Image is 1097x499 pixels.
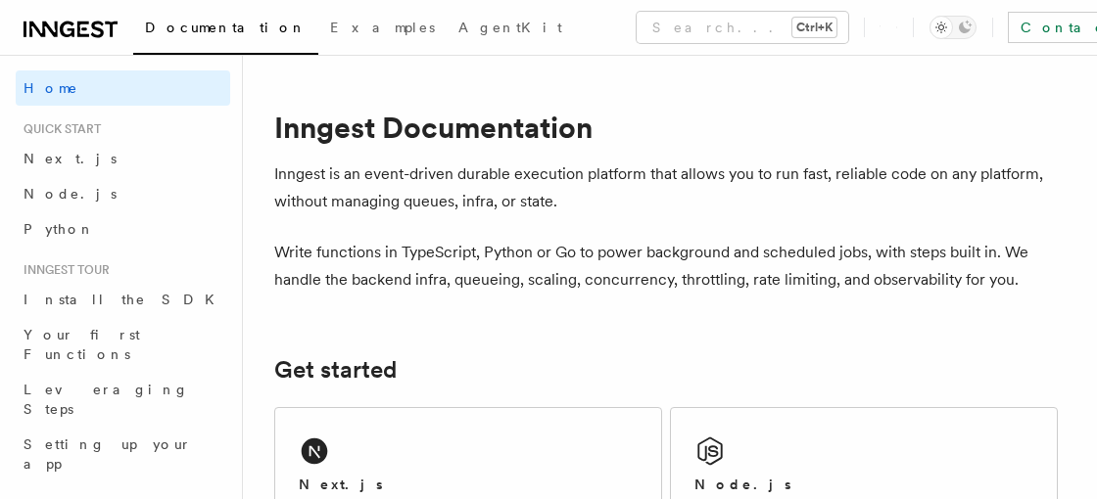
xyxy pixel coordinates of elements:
[133,6,318,55] a: Documentation
[792,18,836,37] kbd: Ctrl+K
[16,141,230,176] a: Next.js
[16,262,110,278] span: Inngest tour
[16,372,230,427] a: Leveraging Steps
[694,475,791,494] h2: Node.js
[637,12,848,43] button: Search...Ctrl+K
[24,327,140,362] span: Your first Functions
[16,121,101,137] span: Quick start
[330,20,435,35] span: Examples
[318,6,447,53] a: Examples
[24,151,117,166] span: Next.js
[24,382,189,417] span: Leveraging Steps
[24,78,78,98] span: Home
[274,356,397,384] a: Get started
[274,239,1058,294] p: Write functions in TypeScript, Python or Go to power background and scheduled jobs, with steps bu...
[16,176,230,211] a: Node.js
[274,110,1058,145] h1: Inngest Documentation
[458,20,562,35] span: AgentKit
[16,427,230,481] a: Setting up your app
[16,317,230,372] a: Your first Functions
[274,160,1058,215] p: Inngest is an event-driven durable execution platform that allows you to run fast, reliable code ...
[16,70,230,106] a: Home
[24,292,226,307] span: Install the SDK
[24,186,117,202] span: Node.js
[16,282,230,317] a: Install the SDK
[24,221,95,237] span: Python
[930,16,977,39] button: Toggle dark mode
[145,20,307,35] span: Documentation
[447,6,574,53] a: AgentKit
[24,436,192,472] span: Setting up your app
[299,475,383,494] h2: Next.js
[16,211,230,247] a: Python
